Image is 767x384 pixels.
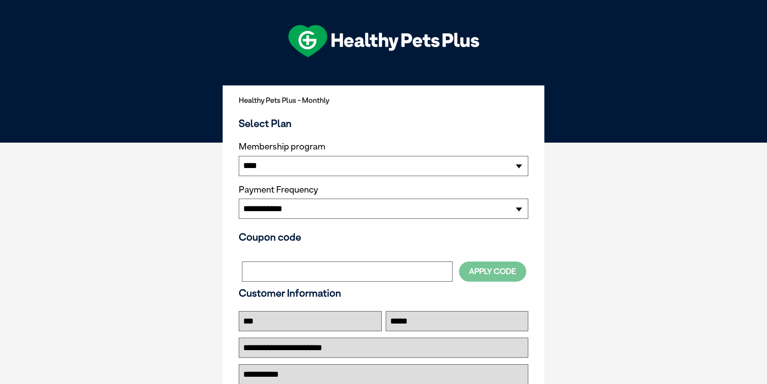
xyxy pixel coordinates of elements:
label: Membership program [239,141,528,152]
h3: Coupon code [239,231,528,243]
h2: Healthy Pets Plus - Monthly [239,96,528,104]
h3: Customer Information [239,287,528,299]
button: Apply Code [459,262,526,281]
label: Payment Frequency [239,185,318,195]
img: hpp-logo-landscape-green-white.png [288,25,479,57]
h3: Select Plan [239,117,528,129]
